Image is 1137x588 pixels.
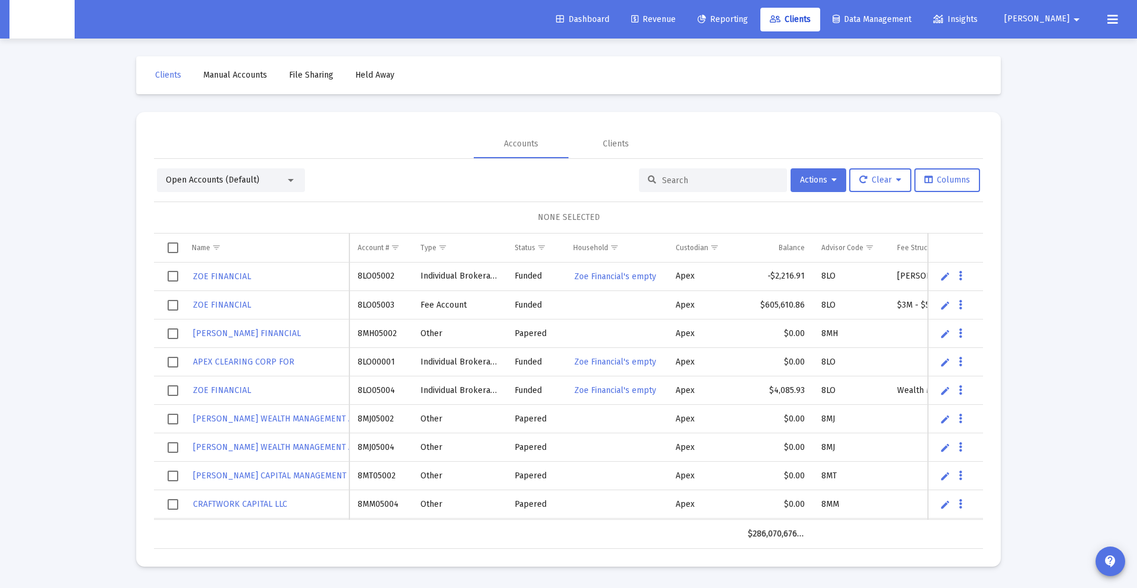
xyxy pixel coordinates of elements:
[770,14,811,24] span: Clients
[349,376,412,405] td: 8LO05004
[800,175,837,185] span: Actions
[667,376,740,405] td: Apex
[791,168,846,192] button: Actions
[889,234,1014,262] td: Column Fee Structure(s)
[849,168,911,192] button: Clear
[821,243,863,253] div: Advisor Code
[146,63,191,87] a: Clients
[813,291,889,319] td: 8LO
[859,175,901,185] span: Clear
[289,70,333,80] span: File Sharing
[154,234,983,549] div: Data grid
[168,242,178,253] div: Select all
[420,243,436,253] div: Type
[349,234,412,262] td: Column Account #
[813,490,889,519] td: 8MM
[1004,14,1069,24] span: [PERSON_NAME]
[193,271,251,282] span: ZOE FINANCIAL
[547,8,619,31] a: Dashboard
[1069,8,1084,31] mat-icon: arrow_drop_down
[515,328,557,340] div: Papered
[194,63,277,87] a: Manual Accounts
[940,271,950,282] a: Edit
[940,357,950,367] a: Edit
[740,405,813,433] td: $0.00
[412,405,506,433] td: Other
[574,385,656,395] span: Zoe Financial's empty
[412,433,506,462] td: Other
[349,462,412,490] td: 8MT05002
[573,353,657,370] a: Zoe Financial's empty
[573,268,657,285] a: Zoe Financial's empty
[662,175,778,186] input: Search
[740,462,813,490] td: $0.00
[667,291,740,319] td: Apex
[349,291,412,319] td: 8LO05003
[166,175,259,185] span: Open Accounts (Default)
[346,63,404,87] a: Held Away
[358,243,389,253] div: Account #
[833,14,911,24] span: Data Management
[889,291,1014,319] td: $3M - $5M: 0.90%
[603,138,629,150] div: Clients
[740,234,813,262] td: Column Balance
[163,212,974,223] div: NONE SELECTED
[631,14,676,24] span: Revenue
[813,462,889,490] td: 8MT
[193,357,294,367] span: APEX CLEARING CORP FOR
[412,519,506,547] td: Other
[933,14,978,24] span: Insights
[667,519,740,547] td: Apex
[168,414,178,424] div: Select row
[676,243,708,253] div: Custodian
[504,138,538,150] div: Accounts
[667,433,740,462] td: Apex
[515,356,557,368] div: Funded
[18,8,66,31] img: Dashboard
[192,268,252,285] a: ZOE FINANCIAL
[155,70,181,80] span: Clients
[667,234,740,262] td: Column Custodian
[940,300,950,311] a: Edit
[748,528,805,540] div: $286,070,676.83
[515,243,535,253] div: Status
[574,357,656,367] span: Zoe Financial's empty
[192,296,252,314] a: ZOE FINANCIAL
[515,385,557,397] div: Funded
[412,234,506,262] td: Column Type
[924,8,987,31] a: Insights
[192,410,365,427] a: [PERSON_NAME] WEALTH MANAGEMENT AND
[168,328,178,339] div: Select row
[515,442,557,453] div: Papered
[813,405,889,433] td: 8MJ
[813,376,889,405] td: 8LO
[1103,554,1117,568] mat-icon: contact_support
[193,328,301,338] span: [PERSON_NAME] FINANCIAL
[740,319,813,348] td: $0.00
[280,63,343,87] a: File Sharing
[740,376,813,405] td: $4,085.93
[573,382,657,399] a: Zoe Financial's empty
[515,413,557,425] div: Papered
[203,70,267,80] span: Manual Accounts
[574,271,656,282] span: Zoe Financial's empty
[740,519,813,547] td: $0.00
[192,382,252,399] a: ZOE FINANCIAL
[740,490,813,519] td: $0.00
[897,243,949,253] div: Fee Structure(s)
[865,243,874,252] span: Show filter options for column 'Advisor Code'
[710,243,719,252] span: Show filter options for column 'Custodian'
[940,499,950,510] a: Edit
[515,470,557,482] div: Papered
[940,328,950,339] a: Edit
[193,414,364,424] span: [PERSON_NAME] WEALTH MANAGEMENT AND
[192,325,302,342] a: [PERSON_NAME] FINANCIAL
[193,300,251,310] span: ZOE FINANCIAL
[192,467,348,484] a: [PERSON_NAME] CAPITAL MANAGEMENT
[622,8,685,31] a: Revenue
[168,499,178,510] div: Select row
[940,442,950,453] a: Edit
[349,433,412,462] td: 8MJ05004
[412,319,506,348] td: Other
[168,442,178,453] div: Select row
